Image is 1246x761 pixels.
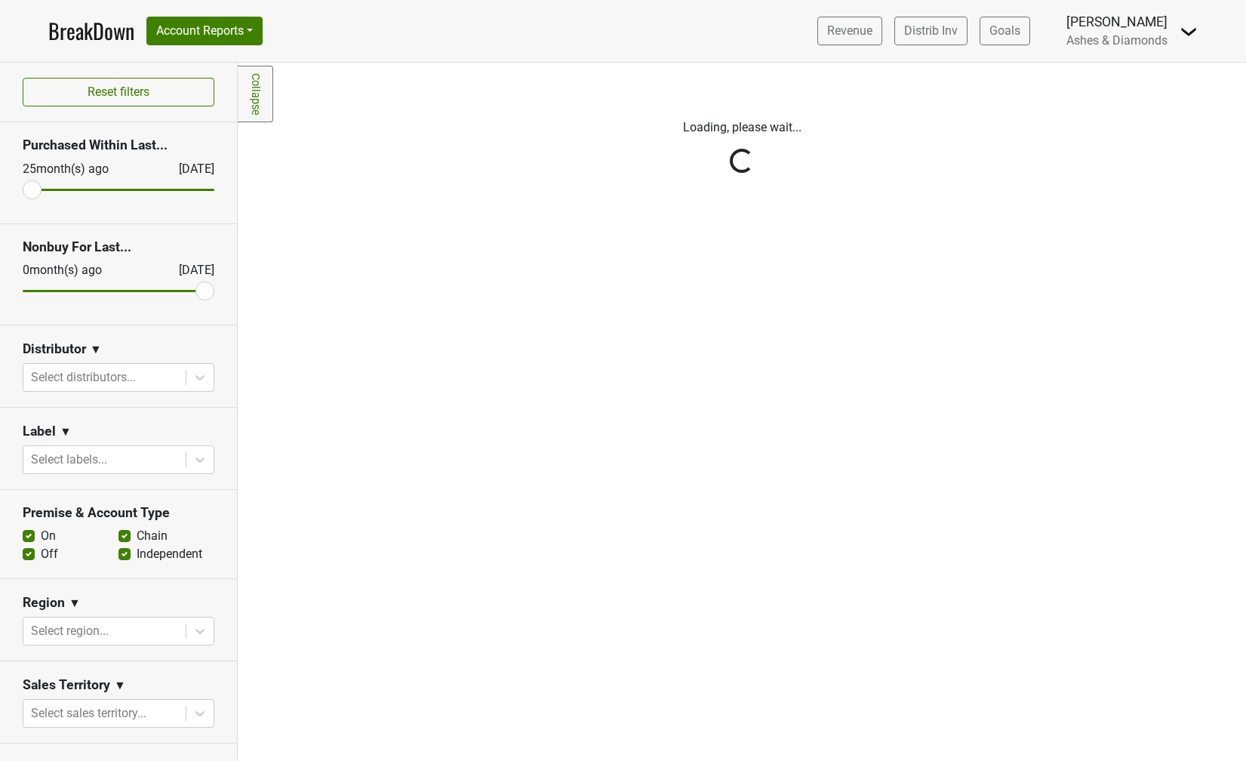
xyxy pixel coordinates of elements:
a: Distrib Inv [894,17,968,45]
a: BreakDown [48,15,134,47]
img: Dropdown Menu [1180,23,1198,41]
button: Account Reports [146,17,263,45]
a: Goals [980,17,1030,45]
div: [PERSON_NAME] [1066,12,1168,32]
a: Collapse [238,66,273,122]
span: Ashes & Diamonds [1066,33,1168,48]
a: Revenue [817,17,882,45]
p: Loading, please wait... [323,119,1161,137]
